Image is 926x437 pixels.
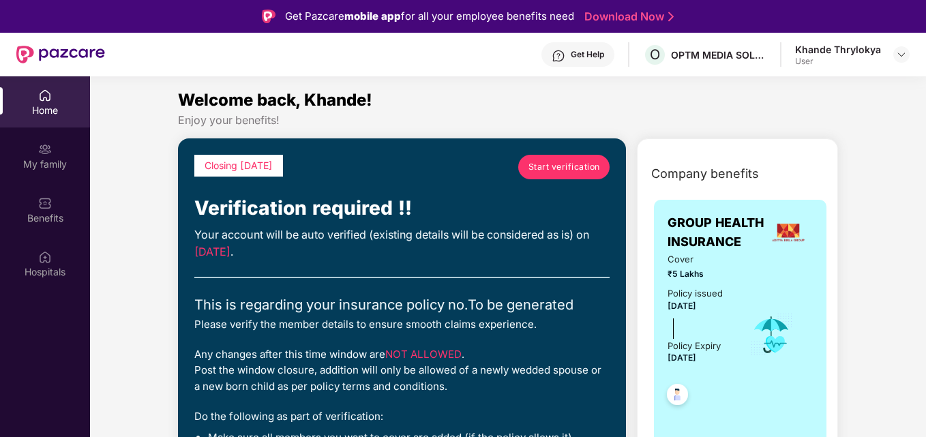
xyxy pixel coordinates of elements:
[795,43,881,56] div: Khande Thrylokya
[668,286,723,301] div: Policy issued
[518,155,610,179] a: Start verification
[194,245,230,258] span: [DATE]
[528,160,600,173] span: Start verification
[770,214,807,251] img: insurerLogo
[38,89,52,102] img: svg+xml;base64,PHN2ZyBpZD0iSG9tZSIgeG1sbnM9Imh0dHA6Ly93d3cudzMub3JnLzIwMDAvc3ZnIiB3aWR0aD0iMjAiIG...
[194,193,610,223] div: Verification required !!
[668,213,764,252] span: GROUP HEALTH INSURANCE
[668,252,731,267] span: Cover
[651,164,759,183] span: Company benefits
[668,301,696,311] span: [DATE]
[571,49,604,60] div: Get Help
[194,408,610,425] div: Do the following as part of verification:
[194,295,610,316] div: This is regarding your insurance policy no. To be generated
[285,8,574,25] div: Get Pazcare for all your employee benefits need
[38,250,52,264] img: svg+xml;base64,PHN2ZyBpZD0iSG9zcGl0YWxzIiB4bWxucz0iaHR0cDovL3d3dy53My5vcmcvMjAwMC9zdmciIHdpZHRoPS...
[552,49,565,63] img: svg+xml;base64,PHN2ZyBpZD0iSGVscC0zMngzMiIgeG1sbnM9Imh0dHA6Ly93d3cudzMub3JnLzIwMDAvc3ZnIiB3aWR0aD...
[16,46,105,63] img: New Pazcare Logo
[344,10,401,22] strong: mobile app
[650,46,660,63] span: O
[194,316,610,333] div: Please verify the member details to ensure smooth claims experience.
[38,196,52,210] img: svg+xml;base64,PHN2ZyBpZD0iQmVuZWZpdHMiIHhtbG5zPSJodHRwOi8vd3d3LnczLm9yZy8yMDAwL3N2ZyIgd2lkdGg9Ij...
[178,90,372,110] span: Welcome back, Khande!
[671,48,766,61] div: OPTM MEDIA SOLUTIONS PRIVATE LIMITED
[661,380,694,413] img: svg+xml;base64,PHN2ZyB4bWxucz0iaHR0cDovL3d3dy53My5vcmcvMjAwMC9zdmciIHdpZHRoPSI0OC45NDMiIGhlaWdodD...
[668,268,731,281] span: ₹5 Lakhs
[385,348,462,361] span: NOT ALLOWED
[262,10,275,23] img: Logo
[584,10,670,24] a: Download Now
[795,56,881,67] div: User
[178,113,837,127] div: Enjoy your benefits!
[194,346,610,395] div: Any changes after this time window are . Post the window closure, addition will only be allowed o...
[194,226,610,261] div: Your account will be auto verified (existing details will be considered as is) on .
[38,142,52,156] img: svg+xml;base64,PHN2ZyB3aWR0aD0iMjAiIGhlaWdodD0iMjAiIHZpZXdCb3g9IjAgMCAyMCAyMCIgZmlsbD0ibm9uZSIgeG...
[896,49,907,60] img: svg+xml;base64,PHN2ZyBpZD0iRHJvcGRvd24tMzJ4MzIiIHhtbG5zPSJodHRwOi8vd3d3LnczLm9yZy8yMDAwL3N2ZyIgd2...
[668,339,721,353] div: Policy Expiry
[205,160,273,171] span: Closing [DATE]
[668,10,674,24] img: Stroke
[668,352,696,363] span: [DATE]
[749,312,794,357] img: icon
